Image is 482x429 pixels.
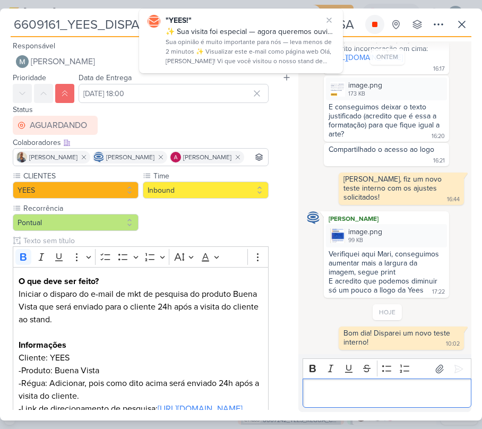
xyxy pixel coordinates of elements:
label: Responsável [13,41,55,50]
div: 10:02 [446,340,460,348]
button: Inbound [143,182,269,199]
div: image.png [326,78,447,100]
label: CLIENTES [22,170,139,182]
img: Alessandra Gomes [170,152,181,162]
p: Cliente: YEES [19,351,263,364]
span: [PERSON_NAME] [29,152,78,162]
div: AGUARDANDO [30,119,87,132]
label: Time [152,170,269,182]
img: Mariana Amorim [16,55,29,68]
div: Bom dia! Disparei um novo teste interno! [343,329,452,347]
button: AGUARDANDO [13,116,98,135]
label: Prioridade [13,73,46,82]
button: YEES [13,182,139,199]
button: [PERSON_NAME] [13,52,269,71]
input: Kard Sem Título [11,15,363,34]
div: [PERSON_NAME], fiz um novo teste interno com os ajustes solicitados! [343,175,444,202]
div: 17:22 [432,288,445,296]
p: Iniciar o disparo do e-mail de mkt de pesquisa do produto Buena Vista que será enviado para o cli... [19,288,263,326]
label: Status [13,105,33,114]
div: 99 KB [348,236,382,245]
input: Buscar [246,151,266,164]
div: image.png [326,224,447,247]
div: 16:44 [447,195,460,204]
div: 16:21 [433,157,445,165]
div: [PERSON_NAME] [326,213,447,224]
img: OyHUon3lqOx8vBHmdWfTBM722Wn9fspSz6oDxHbq.png [330,82,345,97]
img: Caroline Traven De Andrade [93,152,104,162]
button: Pontual [13,214,139,231]
div: ✨ Sua visita foi especial — agora queremos ouvir você! [166,26,334,37]
div: E acredito que podemos diminuir só um pouco a llogo da Yees [329,277,440,295]
div: Sua opinião é muito importante para nós — leva menos de 2 minutos ✨ Visualizar este e-mail como p... [166,37,334,67]
p: -Produto: Buena Vista [19,364,263,377]
div: 173 KB [348,90,382,98]
p: -Link de direcionamento de pesquisa: [19,402,263,415]
label: Data de Entrega [79,73,132,82]
div: Compartilhado o acesso ao logo [329,145,434,154]
div: Editor toolbar [13,246,269,267]
a: [URL][DOMAIN_NAME] [158,404,243,414]
img: Iara Santos [16,152,27,162]
span: [PERSON_NAME] [31,55,95,68]
p: -Régua: Adicionar, pois como dito acima será enviado 24h após a visita do cliente. [19,377,263,402]
div: Parar relógio [371,20,379,29]
div: Verifiquei aqui Mari, conseguimos aumentar mais a largura da imagem, segue print [329,250,444,277]
div: Editor editing area: main [303,379,471,408]
span: [PERSON_NAME] [183,152,231,162]
div: image.png [348,226,382,237]
a: [URL][DOMAIN_NAME] [330,53,403,62]
img: Py9yibrjnNzJksXWMMHCobdeGV9HcHQUSDtrItZe.png [330,228,345,243]
div: 16:17 [433,65,445,73]
strong: O que deve ser feito? [19,276,99,287]
label: Recorrência [22,203,139,214]
div: image.png [348,80,382,91]
img: Caroline Traven De Andrade [307,211,320,224]
span: [PERSON_NAME] [106,152,154,162]
div: Colaboradores [13,137,269,148]
strong: Informações [19,340,66,350]
input: Select a date [79,84,269,103]
div: "YEES!" [166,15,334,26]
div: Editor toolbar [303,358,471,379]
div: 16:20 [432,132,445,141]
input: Texto sem título [21,235,269,246]
div: E conseguimos deixar o texto justificado (acredito que é essa a formatação) para que fique igual ... [329,102,442,139]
